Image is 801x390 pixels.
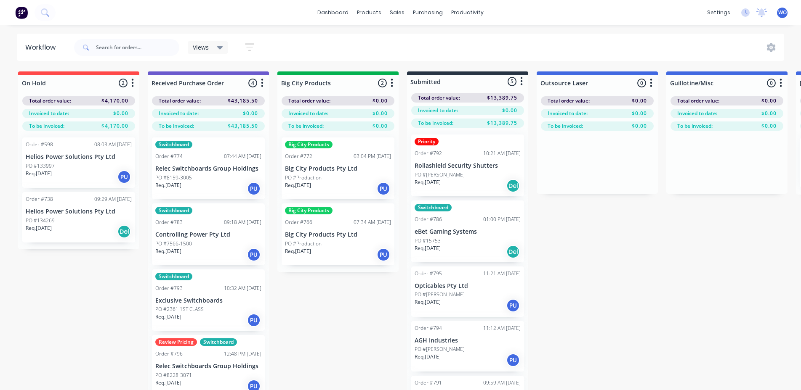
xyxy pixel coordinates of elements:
[483,270,521,277] div: 11:21 AM [DATE]
[386,6,409,19] div: sales
[632,110,647,117] span: $0.00
[228,97,258,105] span: $43,185.50
[418,107,458,114] span: Invoiced to date:
[155,372,192,379] p: PO #8228-3071
[677,97,719,105] span: Total order value:
[354,153,391,160] div: 03:04 PM [DATE]
[26,170,52,177] p: Req. [DATE]
[285,141,333,148] div: Big City Products
[548,97,590,105] span: Total order value:
[224,219,261,226] div: 09:18 AM [DATE]
[354,219,391,226] div: 07:34 AM [DATE]
[94,195,132,203] div: 09:29 AM [DATE]
[26,195,53,203] div: Order #738
[155,285,183,292] div: Order #793
[155,207,192,214] div: Switchboard
[285,165,391,172] p: Big City Products Pty Ltd
[415,337,521,344] p: AGH Industries
[483,150,521,157] div: 10:21 AM [DATE]
[506,245,520,258] div: Del
[285,182,311,189] p: Req. [DATE]
[155,248,181,255] p: Req. [DATE]
[313,6,353,19] a: dashboard
[418,94,460,102] span: Total order value:
[26,224,52,232] p: Req. [DATE]
[155,141,192,148] div: Switchboard
[22,137,135,188] div: Order #59808:03 AM [DATE]Helios Power Solutions Pty LtdPO #133997Req.[DATE]PU
[152,269,265,331] div: SwitchboardOrder #79310:32 AM [DATE]Exclusive SwitchboardsPO #2361 1ST CLASSReq.[DATE]PU
[487,94,517,102] span: $13,389.75
[26,208,132,215] p: Helios Power Solutions Pty Ltd
[632,122,647,130] span: $0.00
[377,248,390,261] div: PU
[29,110,69,117] span: Invoiced to date:
[117,170,131,184] div: PU
[632,97,647,105] span: $0.00
[415,353,441,361] p: Req. [DATE]
[228,122,258,130] span: $43,185.50
[193,43,209,52] span: Views
[243,110,258,117] span: $0.00
[353,6,386,19] div: products
[155,219,183,226] div: Order #783
[155,350,183,358] div: Order #796
[282,203,394,265] div: Big City ProductsOrder #76607:34 AM [DATE]Big City Products Pty LtdPO #ProductionReq.[DATE]PU
[415,270,442,277] div: Order #795
[285,231,391,238] p: Big City Products Pty Ltd
[285,248,311,255] p: Req. [DATE]
[224,350,261,358] div: 12:48 PM [DATE]
[483,379,521,387] div: 09:59 AM [DATE]
[415,179,441,186] p: Req. [DATE]
[224,285,261,292] div: 10:32 AM [DATE]
[415,162,521,169] p: Rollashield Security Shutters
[152,203,265,265] div: SwitchboardOrder #78309:18 AM [DATE]Controlling Power Pty LtdPO #7566-1500Req.[DATE]PU
[415,324,442,332] div: Order #794
[94,141,132,148] div: 08:03 AM [DATE]
[155,313,181,321] p: Req. [DATE]
[548,122,583,130] span: To be invoiced:
[506,299,520,312] div: PU
[415,138,439,145] div: Priority
[761,110,777,117] span: $0.00
[415,282,521,290] p: Opticables Pty Ltd
[113,110,128,117] span: $0.00
[159,122,194,130] span: To be invoiced:
[411,266,524,317] div: Order #79511:21 AM [DATE]Opticables Pty LtdPO #[PERSON_NAME]Req.[DATE]PU
[26,153,132,161] p: Helios Power Solutions Pty Ltd
[415,379,442,387] div: Order #791
[415,204,452,211] div: Switchboard
[418,119,453,127] span: To be invoiced:
[285,219,312,226] div: Order #766
[155,379,181,387] p: Req. [DATE]
[247,182,261,195] div: PU
[159,110,199,117] span: Invoiced to date:
[155,165,261,172] p: Relec Switchboards Group Holdings
[377,182,390,195] div: PU
[96,39,179,56] input: Search for orders...
[288,122,324,130] span: To be invoiced:
[415,171,465,179] p: PO #[PERSON_NAME]
[285,240,322,248] p: PO #Production
[117,225,131,238] div: Del
[483,216,521,223] div: 01:00 PM [DATE]
[101,122,128,130] span: $4,170.00
[677,122,713,130] span: To be invoiced:
[506,353,520,367] div: PU
[373,110,388,117] span: $0.00
[285,153,312,160] div: Order #772
[155,306,204,313] p: PO #2361 1ST CLASS
[447,6,488,19] div: productivity
[155,297,261,304] p: Exclusive Switchboards
[778,9,787,16] span: WO
[282,137,394,199] div: Big City ProductsOrder #77203:04 PM [DATE]Big City Products Pty LtdPO #ProductionReq.[DATE]PU
[415,345,465,353] p: PO #[PERSON_NAME]
[25,42,60,53] div: Workflow
[415,298,441,306] p: Req. [DATE]
[487,119,517,127] span: $13,389.75
[703,6,734,19] div: settings
[415,245,441,252] p: Req. [DATE]
[155,231,261,238] p: Controlling Power Pty Ltd
[411,200,524,262] div: SwitchboardOrder #78601:00 PM [DATE]eBet Gaming SystemsPO #15753Req.[DATE]Del
[415,228,521,235] p: eBet Gaming Systems
[415,216,442,223] div: Order #786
